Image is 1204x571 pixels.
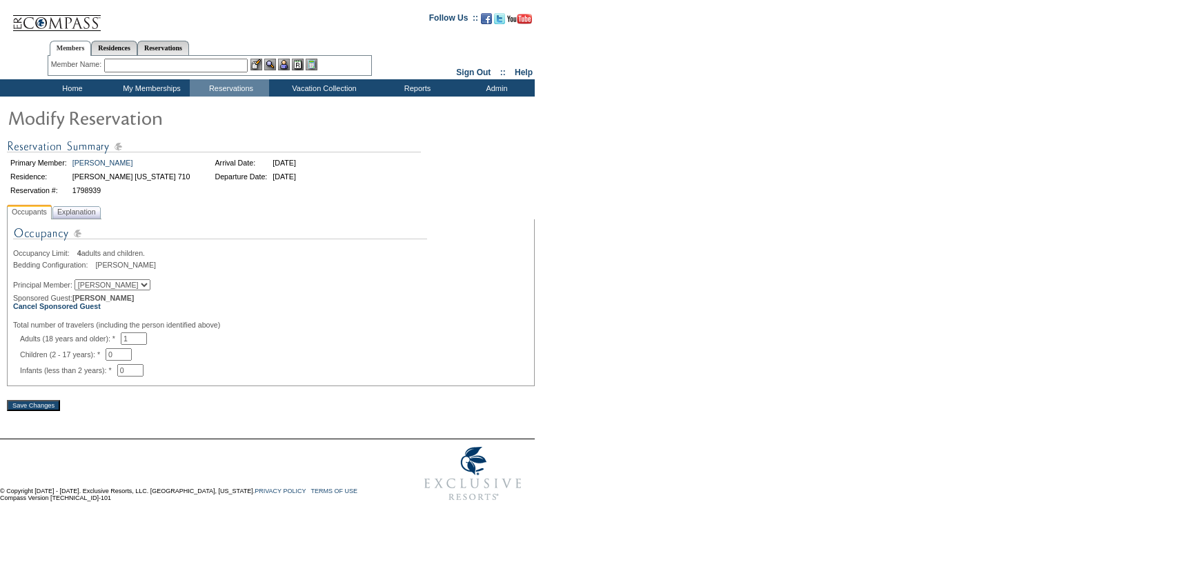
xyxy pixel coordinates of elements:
img: View [264,59,276,70]
div: adults and children. [13,249,529,257]
div: Member Name: [51,59,104,70]
span: Adults (18 years and older): * [20,334,121,343]
td: [PERSON_NAME] [US_STATE] 710 [70,170,193,183]
td: Reservation #: [8,184,69,197]
span: Children (2 - 17 years): * [20,350,106,359]
td: Residence: [8,170,69,183]
img: Exclusive Resorts [411,439,535,508]
div: Total number of travelers (including the person identified above) [13,321,529,329]
td: [DATE] [270,157,298,169]
td: [DATE] [270,170,298,183]
a: TERMS OF USE [311,488,358,494]
img: b_edit.gif [250,59,262,70]
a: [PERSON_NAME] [72,159,133,167]
span: 4 [77,249,81,257]
td: Home [31,79,110,97]
span: Occupants [9,205,50,219]
td: Reservations [190,79,269,97]
img: Modify Reservation [7,103,283,131]
td: Arrival Date: [213,157,269,169]
span: Occupancy Limit: [13,249,75,257]
a: Members [50,41,92,56]
span: Bedding Configuration: [13,261,93,269]
img: Impersonate [278,59,290,70]
img: Occupancy [13,225,427,249]
td: Vacation Collection [269,79,376,97]
img: Reservations [292,59,304,70]
a: Help [515,68,533,77]
a: Cancel Sponsored Guest [13,302,101,310]
a: PRIVACY POLICY [255,488,306,494]
span: Infants (less than 2 years): * [20,366,117,374]
span: Principal Member: [13,281,72,289]
a: Become our fan on Facebook [481,17,492,26]
a: Follow us on Twitter [494,17,505,26]
td: Admin [455,79,535,97]
img: Follow us on Twitter [494,13,505,24]
a: Reservations [137,41,189,55]
td: Follow Us :: [429,12,478,28]
td: Primary Member: [8,157,69,169]
img: Subscribe to our YouTube Channel [507,14,532,24]
img: b_calculator.gif [306,59,317,70]
td: Departure Date: [213,170,269,183]
td: My Memberships [110,79,190,97]
a: Subscribe to our YouTube Channel [507,17,532,26]
img: Reservation Summary [7,138,421,155]
div: Sponsored Guest: [13,294,529,310]
span: [PERSON_NAME] [95,261,156,269]
a: Residences [91,41,137,55]
input: Save Changes [7,400,60,411]
span: :: [500,68,506,77]
span: [PERSON_NAME] [72,294,134,302]
span: Explanation [55,205,99,219]
td: Reports [376,79,455,97]
img: Compass Home [12,3,101,32]
td: 1798939 [70,184,193,197]
a: Sign Out [456,68,491,77]
img: Become our fan on Facebook [481,13,492,24]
